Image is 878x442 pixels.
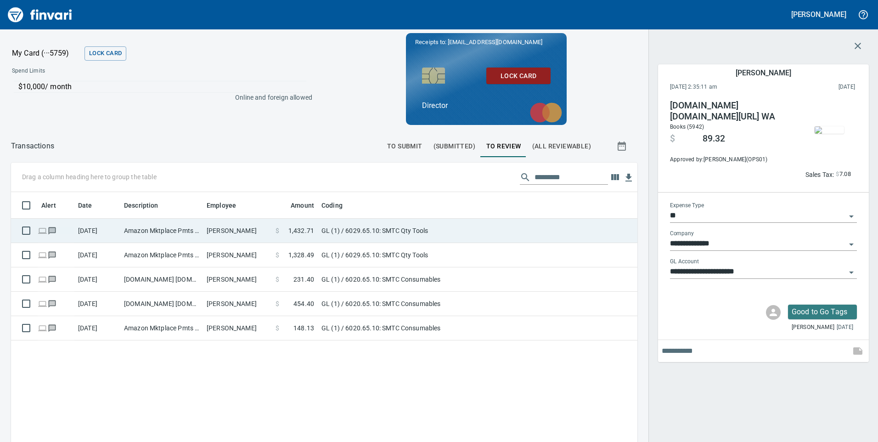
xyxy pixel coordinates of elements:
[670,133,675,144] span: $
[736,68,791,78] h5: [PERSON_NAME]
[494,70,543,82] span: Lock Card
[74,243,120,267] td: [DATE]
[74,292,120,316] td: [DATE]
[38,325,47,331] span: Online transaction
[703,133,725,144] span: 89.32
[47,276,57,282] span: Has messages
[12,48,81,59] p: My Card (···5759)
[318,316,547,340] td: GL (1) / 6020.65.10: SMTC Consumables
[120,316,203,340] td: Amazon Mktplace Pmts [DOMAIN_NAME][URL] WA
[318,267,547,292] td: GL (1) / 6020.65.10: SMTC Consumables
[486,68,551,85] button: Lock Card
[608,170,622,184] button: Choose columns to display
[791,10,846,19] h5: [PERSON_NAME]
[47,227,57,233] span: Has messages
[203,316,272,340] td: [PERSON_NAME]
[447,38,543,46] span: [EMAIL_ADDRESS][DOMAIN_NAME]
[415,38,557,47] p: Receipts to:
[203,219,272,243] td: [PERSON_NAME]
[203,243,272,267] td: [PERSON_NAME]
[293,299,314,308] span: 454.40
[792,306,853,317] p: Good to Go Tags
[836,169,839,180] span: $
[670,203,704,209] label: Expense Type
[38,252,47,258] span: Online transaction
[293,323,314,333] span: 148.13
[279,200,314,211] span: Amount
[321,200,355,211] span: Coding
[74,267,120,292] td: [DATE]
[293,275,314,284] span: 231.40
[276,250,279,260] span: $
[78,200,92,211] span: Date
[18,81,306,92] p: $10,000 / month
[120,243,203,267] td: Amazon Mktplace Pmts [DOMAIN_NAME][URL] WA
[845,266,858,279] button: Open
[22,172,157,181] p: Drag a column heading here to group the table
[318,292,547,316] td: GL (1) / 6020.65.10: SMTC Consumables
[291,200,314,211] span: Amount
[525,98,567,127] img: mastercard.svg
[78,200,104,211] span: Date
[778,83,855,92] span: [DATE]
[486,141,521,152] span: To Review
[670,259,699,265] label: GL Account
[120,267,203,292] td: [DOMAIN_NAME] [DOMAIN_NAME][URL] WA
[805,170,834,179] p: Sales Tax:
[89,48,122,59] span: Lock Card
[11,141,54,152] p: Transactions
[12,67,178,76] span: Spend Limits
[276,226,279,235] span: $
[803,167,853,181] button: Sales Tax:$7.08
[38,300,47,306] span: Online transaction
[84,46,126,61] button: Lock Card
[532,141,591,152] span: (All Reviewable)
[321,200,343,211] span: Coding
[288,250,314,260] span: 1,328.49
[74,316,120,340] td: [DATE]
[288,226,314,235] span: 1,432.71
[207,200,236,211] span: Employee
[120,219,203,243] td: Amazon Mktplace Pmts [DOMAIN_NAME][URL] WA
[41,200,68,211] span: Alert
[11,141,54,152] nav: breadcrumb
[847,35,869,57] button: Close transaction
[203,267,272,292] td: [PERSON_NAME]
[124,200,158,211] span: Description
[318,219,547,243] td: GL (1) / 6029.65.10: SMTC Qty Tools
[47,300,57,306] span: Has messages
[837,323,853,332] span: [DATE]
[124,200,170,211] span: Description
[670,155,795,164] span: Approved by: [PERSON_NAME] ( OPS01 )
[845,238,858,251] button: Open
[120,292,203,316] td: [DOMAIN_NAME] [DOMAIN_NAME][URL] WA
[387,141,422,152] span: To Submit
[670,124,704,130] span: Books (5942)
[5,93,312,102] p: Online and foreign allowed
[422,100,551,111] p: Director
[789,7,849,22] button: [PERSON_NAME]
[670,231,694,237] label: Company
[622,171,636,185] button: Download table
[433,141,475,152] span: (Submitted)
[836,169,851,180] span: AI confidence: 99.0%
[47,325,57,331] span: Has messages
[207,200,248,211] span: Employee
[6,4,74,26] img: Finvari
[839,169,851,180] span: 7.08
[318,243,547,267] td: GL (1) / 6029.65.10: SMTC Qty Tools
[815,126,844,134] img: receipts%2Ftapani%2F2025-09-30%2FdDaZX8JUyyeI0KH0W5cbBD8H2fn2__T595aYVyLm9TEMYTk9B2j_1.jpg
[670,100,795,122] h4: [DOMAIN_NAME] [DOMAIN_NAME][URL] WA
[845,210,858,223] button: Open
[792,323,834,332] span: [PERSON_NAME]
[41,200,56,211] span: Alert
[47,252,57,258] span: Has messages
[38,227,47,233] span: Online transaction
[203,292,272,316] td: [PERSON_NAME]
[74,219,120,243] td: [DATE]
[608,135,637,157] button: Show transactions within a particular date range
[38,276,47,282] span: Online transaction
[276,299,279,308] span: $
[847,340,869,362] span: This records your note into the expense. If you would like to send a message to an employee inste...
